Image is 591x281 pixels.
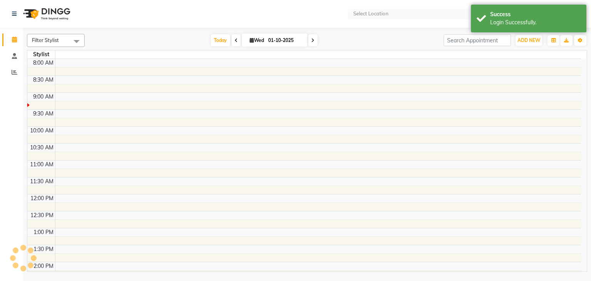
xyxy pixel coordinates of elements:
input: Search Appointment [444,34,511,46]
div: Select Location [353,10,389,18]
div: 2:00 PM [32,262,55,270]
div: 8:00 AM [32,59,55,67]
div: 1:30 PM [32,245,55,253]
span: Filter Stylist [32,37,59,43]
div: 10:00 AM [28,127,55,135]
div: Success [490,10,581,18]
div: Login Successfully. [490,18,581,27]
button: ADD NEW [516,35,542,46]
div: 8:30 AM [32,76,55,84]
div: 12:00 PM [29,194,55,202]
div: 9:00 AM [32,93,55,101]
span: ADD NEW [518,37,540,43]
div: Stylist [27,50,55,59]
div: 11:00 AM [28,161,55,169]
div: 9:30 AM [32,110,55,118]
div: 10:30 AM [28,144,55,152]
span: Wed [248,37,266,43]
div: 1:00 PM [32,228,55,236]
img: logo [20,3,72,25]
div: 11:30 AM [28,177,55,186]
input: 2025-10-01 [266,35,304,46]
div: 12:30 PM [29,211,55,219]
span: Today [211,34,230,46]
